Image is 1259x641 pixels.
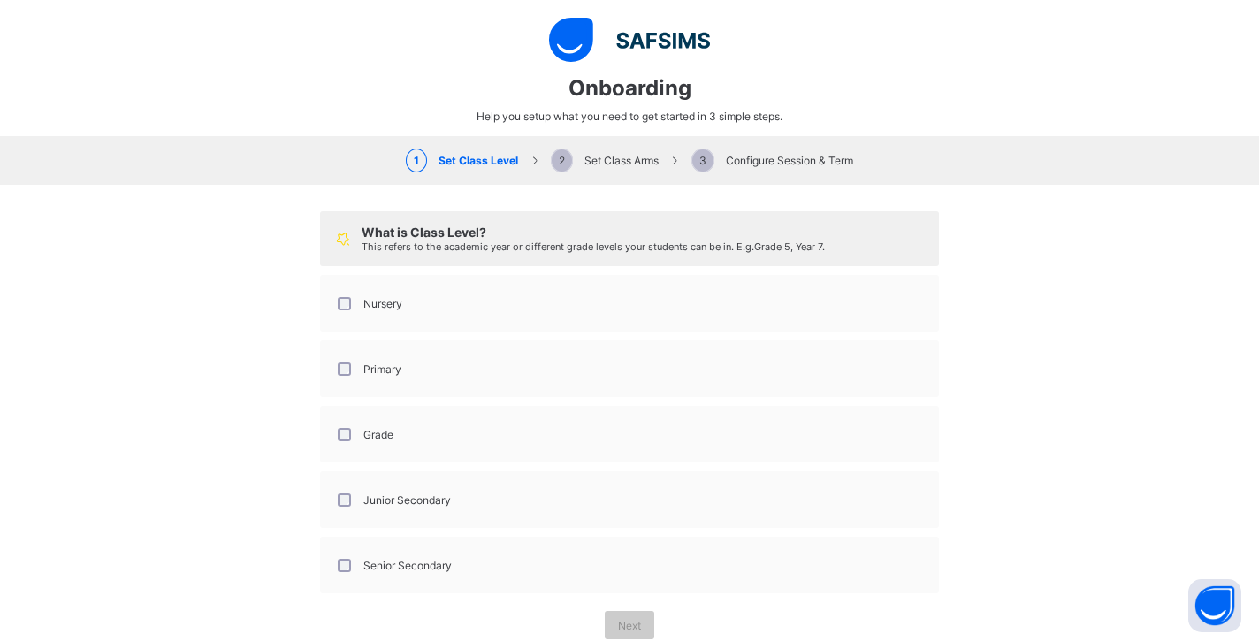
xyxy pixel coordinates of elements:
[691,149,714,172] span: 3
[568,75,691,101] span: Onboarding
[406,154,518,167] span: Set Class Level
[363,362,401,376] label: Primary
[362,225,486,240] span: What is Class Level?
[363,559,452,572] label: Senior Secondary
[363,428,393,441] label: Grade
[363,493,451,507] label: Junior Secondary
[362,240,825,253] span: This refers to the academic year or different grade levels your students can be in. E.g. Grade 5,...
[691,154,853,167] span: Configure Session & Term
[406,149,427,172] span: 1
[551,154,659,167] span: Set Class Arms
[477,110,782,123] span: Help you setup what you need to get started in 3 simple steps.
[1188,579,1241,632] button: Open asap
[363,297,402,310] label: Nursery
[618,619,641,632] span: Next
[551,149,573,172] span: 2
[549,18,711,62] img: logo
